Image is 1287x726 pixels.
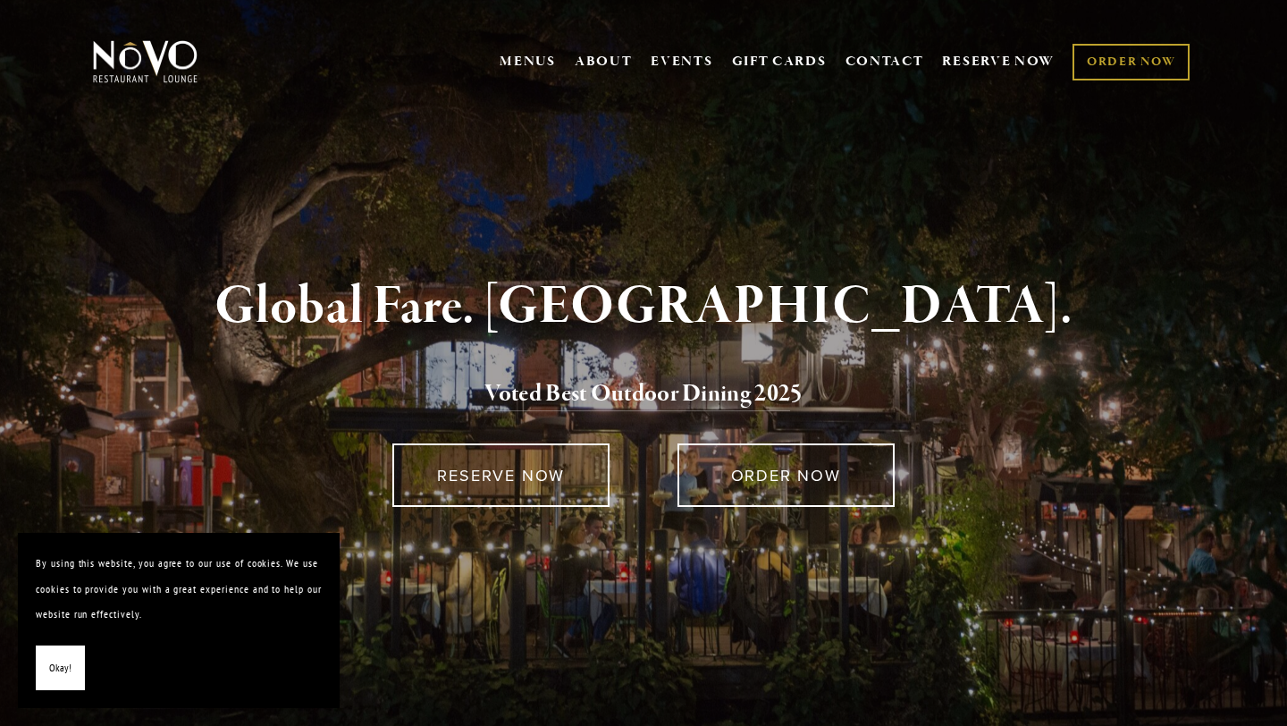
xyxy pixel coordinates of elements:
a: ORDER NOW [677,443,895,507]
section: Cookie banner [18,533,340,708]
a: EVENTS [651,53,712,71]
a: RESERVE NOW [942,45,1055,79]
a: ORDER NOW [1072,44,1190,80]
a: CONTACT [845,45,924,79]
a: GIFT CARDS [732,45,827,79]
a: MENUS [500,53,556,71]
h2: 5 [122,376,1165,413]
p: By using this website, you agree to our use of cookies. We use cookies to provide you with a grea... [36,551,322,628]
img: Novo Restaurant &amp; Lounge [89,39,201,84]
a: Voted Best Outdoor Dining 202 [484,378,790,412]
span: Okay! [49,655,71,681]
a: ABOUT [575,53,633,71]
a: RESERVE NOW [392,443,610,507]
strong: Global Fare. [GEOGRAPHIC_DATA]. [214,273,1072,341]
button: Okay! [36,646,85,691]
